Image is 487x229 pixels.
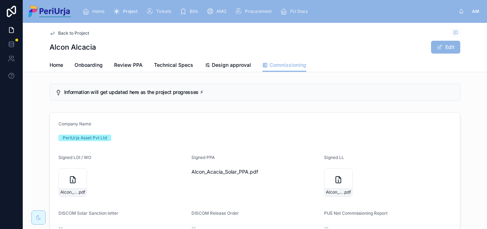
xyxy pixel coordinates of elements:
[270,61,306,69] span: Commissioning
[190,9,198,14] span: Bills
[262,59,306,72] a: Commissioning
[58,30,89,36] span: Back to Project
[50,59,63,73] a: Home
[191,155,215,160] span: Signed PPA
[204,5,231,18] a: AMG
[324,210,388,216] span: PUE Net Commissioning Report
[64,90,454,95] h5: Information will get updated here as the project progresses ⚡
[58,121,91,126] span: Company Name
[77,4,458,19] div: scrollable content
[58,155,91,160] span: Signed LOI / WO
[248,168,258,175] span: .pdf
[191,210,239,216] span: DISCOM Release Order
[63,135,107,141] div: PeriUrja Asset Pvt Ltd
[212,61,251,69] span: Design approval
[114,61,143,69] span: Review PPA
[326,189,343,195] span: Alcon_Acacia_LL
[290,9,308,14] span: PU Docs
[233,5,277,18] a: Procurement
[114,59,143,73] a: Review PPA
[431,41,460,54] button: Edit
[50,30,89,36] a: Back to Project
[78,189,85,195] span: .pdf
[50,61,63,69] span: Home
[324,155,344,160] span: Signed LL
[144,5,176,18] a: Tickets
[154,59,193,73] a: Technical Specs
[178,5,203,18] a: Bills
[75,61,103,69] span: Onboarding
[278,5,313,18] a: PU Docs
[191,168,248,175] span: Alcon_Acacia_Solar_PPA
[343,189,351,195] span: .pdf
[154,61,193,69] span: Technical Specs
[92,9,104,14] span: Home
[58,210,118,216] span: DISCOM Solar Sanction letter
[156,9,171,14] span: Tickets
[75,59,103,73] a: Onboarding
[205,59,251,73] a: Design approval
[472,9,479,14] span: AM
[80,5,109,18] a: Home
[123,9,138,14] span: Project
[29,6,71,17] img: App logo
[216,9,226,14] span: AMG
[50,42,96,52] h1: Alcon Alcacia
[111,5,143,18] a: Project
[60,189,78,195] span: Alcon_LOI
[245,9,272,14] span: Procurement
